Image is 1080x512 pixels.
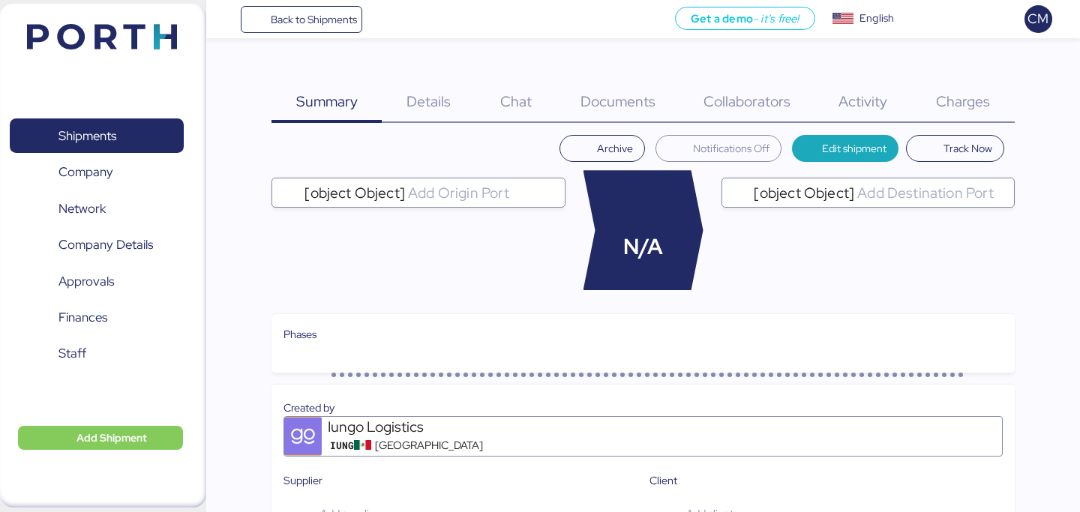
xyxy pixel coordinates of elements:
[936,91,990,111] span: Charges
[58,343,86,364] span: Staff
[943,139,992,157] span: Track Now
[10,155,184,190] a: Company
[10,337,184,371] a: Staff
[906,135,1004,162] button: Track Now
[623,231,663,263] span: N/A
[10,118,184,153] a: Shipments
[838,91,887,111] span: Activity
[241,6,363,33] a: Back to Shipments
[693,139,769,157] span: Notifications Off
[10,264,184,298] a: Approvals
[859,10,894,26] div: English
[271,10,357,28] span: Back to Shipments
[580,91,655,111] span: Documents
[296,91,358,111] span: Summary
[559,135,645,162] button: Archive
[58,234,153,256] span: Company Details
[76,429,147,447] span: Add Shipment
[283,400,1002,416] div: Created by
[754,186,854,199] span: [object Object]
[792,135,899,162] button: Edit shipment
[822,139,886,157] span: Edit shipment
[854,184,1007,202] input: [object Object]
[328,417,508,437] div: Iungo Logistics
[1027,9,1048,28] span: CM
[58,307,107,328] span: Finances
[655,135,781,162] button: Notifications Off
[703,91,790,111] span: Collaborators
[58,161,113,183] span: Company
[406,91,451,111] span: Details
[58,271,114,292] span: Approvals
[58,125,116,147] span: Shipments
[500,91,532,111] span: Chat
[375,437,483,454] span: [GEOGRAPHIC_DATA]
[405,184,558,202] input: [object Object]
[597,139,633,157] span: Archive
[283,326,1002,343] div: Phases
[10,301,184,335] a: Finances
[10,191,184,226] a: Network
[215,7,241,32] button: Menu
[18,426,183,450] button: Add Shipment
[10,228,184,262] a: Company Details
[58,198,106,220] span: Network
[304,186,405,199] span: [object Object]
